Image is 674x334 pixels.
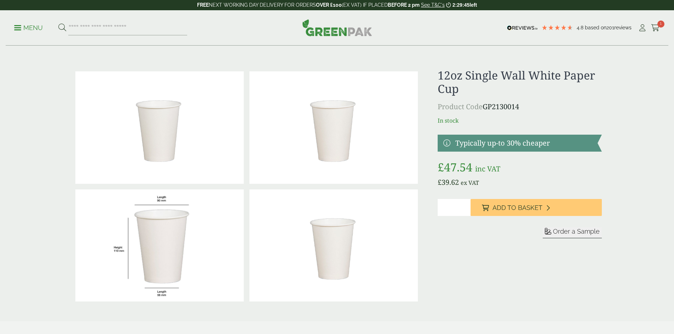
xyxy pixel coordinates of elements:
[388,2,420,8] strong: BEFORE 2 pm
[75,71,244,184] img: DSC_9763a
[507,25,538,30] img: REVIEWS.io
[453,2,470,8] span: 2:29:45
[14,24,43,31] a: Menu
[606,25,614,30] span: 201
[461,179,479,187] span: ex VAT
[471,199,602,216] button: Add to Basket
[438,177,459,187] bdi: 39.62
[638,24,647,31] i: My Account
[577,25,585,30] span: 4.8
[438,159,472,175] bdi: 47.54
[470,2,477,8] span: left
[249,189,418,302] img: 12oz Single Wall White Paper Cup Full Case Of 0
[75,189,244,302] img: WhiteCup_12oz
[543,227,602,238] button: Order a Sample
[651,23,660,33] a: 1
[302,19,372,36] img: GreenPak Supplies
[651,24,660,31] i: Cart
[553,228,600,235] span: Order a Sample
[438,101,601,112] p: GP2130014
[197,2,209,8] strong: FREE
[438,102,483,111] span: Product Code
[541,24,573,31] div: 4.79 Stars
[657,20,664,28] span: 1
[492,204,542,212] span: Add to Basket
[249,71,418,184] img: 12oz Single Wall White Paper Cup 0
[475,164,500,174] span: inc VAT
[421,2,445,8] a: See T&C's
[438,177,442,187] span: £
[14,24,43,32] p: Menu
[316,2,342,8] strong: OVER £100
[614,25,632,30] span: reviews
[438,69,601,96] h1: 12oz Single Wall White Paper Cup
[585,25,606,30] span: Based on
[438,116,601,125] p: In stock
[438,159,444,175] span: £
